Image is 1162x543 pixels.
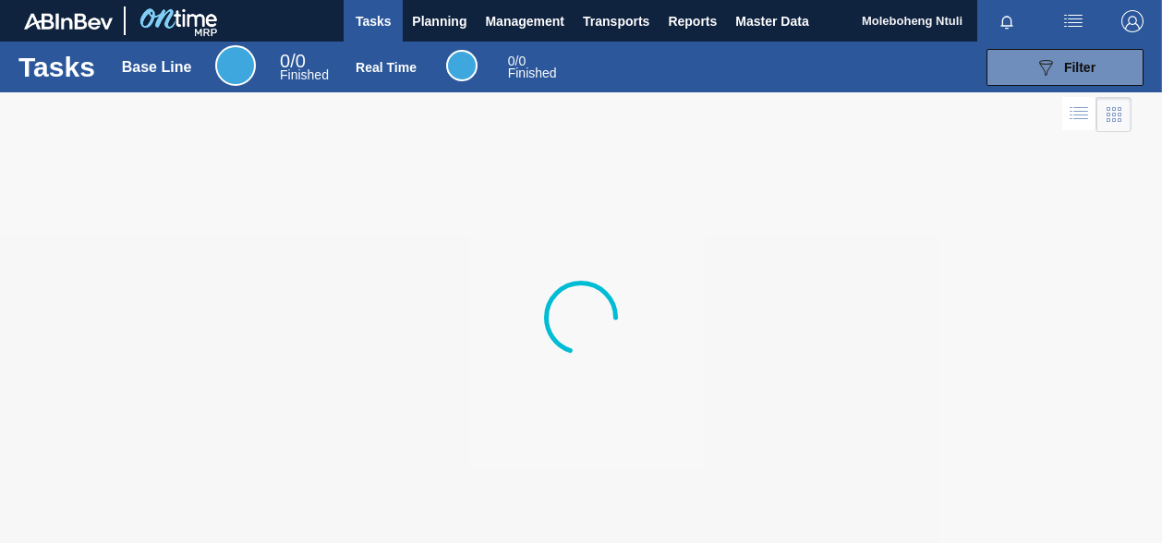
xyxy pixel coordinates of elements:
[583,10,649,32] span: Transports
[508,66,557,80] span: Finished
[508,55,557,79] div: Real Time
[986,49,1144,86] button: Filter
[280,51,306,71] span: / 0
[24,13,113,30] img: TNhmsLtSVTkK8tSr43FrP2fwEKptu5GPRR3wAAAABJRU5ErkJggg==
[485,10,564,32] span: Management
[977,8,1036,34] button: Notifications
[280,51,290,71] span: 0
[356,60,417,75] div: Real Time
[1062,10,1084,32] img: userActions
[508,54,526,68] span: / 0
[18,56,95,78] h1: Tasks
[1121,10,1144,32] img: Logout
[353,10,393,32] span: Tasks
[412,10,466,32] span: Planning
[280,54,329,81] div: Base Line
[1064,60,1095,75] span: Filter
[735,10,808,32] span: Master Data
[122,59,192,76] div: Base Line
[215,45,256,86] div: Base Line
[446,50,478,81] div: Real Time
[508,54,515,68] span: 0
[668,10,717,32] span: Reports
[280,67,329,82] span: Finished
